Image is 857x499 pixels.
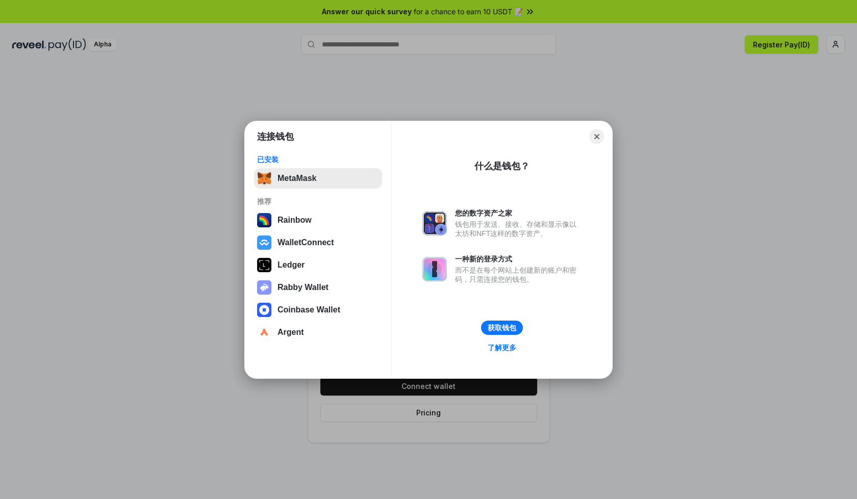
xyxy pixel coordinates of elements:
[488,323,516,332] div: 获取钱包
[278,328,304,337] div: Argent
[488,343,516,352] div: 了解更多
[257,197,379,206] div: 推荐
[257,258,271,272] img: svg+xml,%3Csvg%20xmlns%3D%22http%3A%2F%2Fwww.w3.org%2F2000%2Fsvg%22%20width%3D%2228%22%20height%3...
[278,305,340,314] div: Coinbase Wallet
[455,254,582,264] div: 一种新的登录方式
[257,213,271,227] img: svg+xml,%3Csvg%20width%3D%22120%22%20height%3D%22120%22%20viewBox%3D%220%200%20120%20120%22%20fil...
[278,283,329,292] div: Rabby Wallet
[257,130,294,143] h1: 连接钱包
[455,208,582,218] div: 您的数字资产之家
[257,171,271,186] img: svg+xml,%3Csvg%20fill%3D%22none%22%20height%3D%2233%22%20viewBox%3D%220%200%2035%2033%22%20width%...
[257,235,271,250] img: svg+xml,%3Csvg%20width%3D%2228%22%20height%3D%2228%22%20viewBox%3D%220%200%2028%2028%22%20fill%3D...
[590,129,604,144] button: Close
[455,220,582,238] div: 钱包用于发送、接收、存储和显示像以太坊和NFT这样的数字资产。
[254,277,382,298] button: Rabby Wallet
[481,321,523,335] button: 获取钱包
[278,260,305,270] div: Ledger
[254,210,382,230] button: Rainbow
[254,168,382,189] button: MetaMask
[254,322,382,343] button: Argent
[257,303,271,317] img: svg+xml,%3Csvg%20width%3D%2228%22%20height%3D%2228%22%20viewBox%3D%220%200%2028%2028%22%20fill%3D...
[474,160,530,172] div: 什么是钱包？
[422,257,447,281] img: svg+xml,%3Csvg%20xmlns%3D%22http%3A%2F%2Fwww.w3.org%2F2000%2Fsvg%22%20fill%3D%22none%22%20viewBox...
[257,325,271,339] img: svg+xml,%3Csvg%20width%3D%2228%22%20height%3D%2228%22%20viewBox%3D%220%200%2028%2028%22%20fill%3D...
[257,280,271,295] img: svg+xml,%3Csvg%20xmlns%3D%22http%3A%2F%2Fwww.w3.org%2F2000%2Fsvg%22%20fill%3D%22none%22%20viewBox...
[254,300,382,320] button: Coinbase Wallet
[455,266,582,284] div: 而不是在每个网站上创建新的账户和密码，只需连接您的钱包。
[278,238,334,247] div: WalletConnect
[422,211,447,235] img: svg+xml,%3Csvg%20xmlns%3D%22http%3A%2F%2Fwww.w3.org%2F2000%2Fsvg%22%20fill%3D%22none%22%20viewBox...
[278,174,316,183] div: MetaMask
[257,155,379,164] div: 已安装
[254,255,382,275] button: Ledger
[482,341,522,354] a: 了解更多
[278,216,312,225] div: Rainbow
[254,232,382,253] button: WalletConnect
